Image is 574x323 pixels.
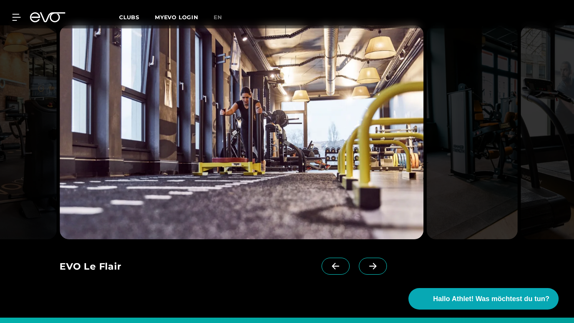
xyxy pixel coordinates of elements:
[214,14,222,21] span: en
[60,25,423,239] img: evofitness
[426,25,518,239] img: evofitness
[155,14,198,21] a: MYEVO LOGIN
[119,14,139,21] span: Clubs
[433,294,549,304] span: Hallo Athlet! Was möchtest du tun?
[119,13,155,21] a: Clubs
[408,288,559,310] button: Hallo Athlet! Was möchtest du tun?
[214,13,231,22] a: en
